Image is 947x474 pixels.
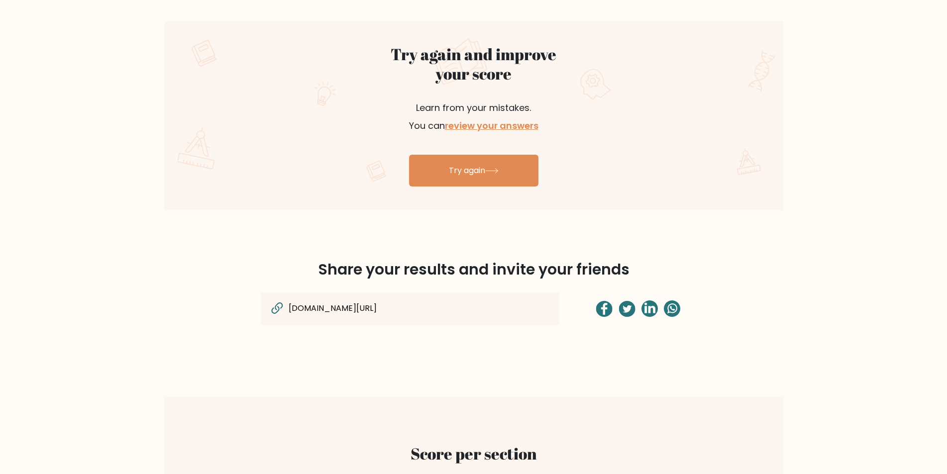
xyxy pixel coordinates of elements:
h2: Try again and improve your score [355,45,592,83]
h2: Score per section [211,444,736,463]
p: Learn from your mistakes. You can [355,87,592,147]
span: Share your results and invite your friends [318,259,630,280]
a: review your answers [445,119,538,132]
a: Try again [409,155,538,187]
